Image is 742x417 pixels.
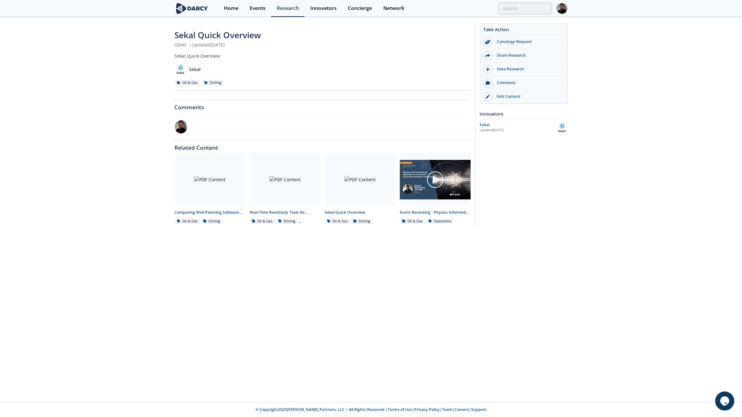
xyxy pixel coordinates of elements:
a: PDF Content Sekal Quick Overview Oil & Gas Drilling [323,153,398,225]
div: Network [383,6,404,11]
img: 92797456-ae33-4003-90ad-aa7d548e479e [175,120,187,133]
span: • [188,42,192,48]
div: Updated [DATE] [480,128,556,133]
div: Innovators [310,6,337,11]
a: PDF Content Comparing Well Planning Software Across Leading Innovators - Innovator Comparison Oil... [173,153,248,225]
div: Share Research [492,53,564,58]
div: Subsurface [426,219,454,224]
input: Advanced Search [498,3,552,14]
div: Save Research [492,66,564,72]
div: Concierge [348,6,372,11]
img: Profile [556,3,568,14]
a: PDF Content Real-Time Resistivity Tools for Thermal Maturity Assessment - Innovator Comparison Oi... [247,153,323,225]
div: Sekal [480,122,556,128]
a: Privacy Policy [414,407,440,412]
div: Sekal Quick Overview [325,210,396,215]
div: Concierge Request [492,39,564,45]
div: Comparing Well Planning Software Across Leading Innovators - Innovator Comparison [175,210,246,215]
a: Terms of Use [388,407,412,412]
div: Real-Time Resistivity Tools for Thermal Maturity Assessment - Innovator Comparison [250,210,320,215]
div: Research [277,6,299,11]
a: Edit Content [480,90,567,104]
div: Oil & Gas [175,219,200,224]
div: Comments [175,100,471,110]
span: Sekal Quick Overview [175,29,261,41]
div: Drilling [276,219,298,224]
div: Other Updated [DATE] [175,41,471,48]
div: Drilling [351,219,373,224]
div: Comment [492,80,564,86]
div: Take Action [480,26,567,35]
iframe: chat widget [715,392,736,411]
div: Event Recording - Physics Informed Neural Networks (PINNs) to Accelerate Subsurface Scenario Anal... [400,210,471,215]
div: Oil & Gas [175,80,200,86]
img: logo-wide.svg [175,3,209,14]
div: Related Content [175,140,471,151]
img: Video Content [400,160,471,200]
div: Edit Content [492,94,564,99]
a: Team [442,407,452,412]
div: Oil & Gas [325,219,350,224]
a: Support [471,407,487,412]
img: play-chapters-gray.svg [426,171,444,189]
img: Sekal [556,122,568,133]
div: Events [250,6,266,11]
div: Oil & Gas [400,219,425,224]
div: Home [224,6,239,11]
a: Sekal Updated[DATE] Sekal [480,122,568,133]
div: Sekal Quick Overview [175,53,471,59]
a: Video Content Event Recording - Physics Informed Neural Networks (PINNs) to Accelerate Subsurface... [398,153,473,225]
div: Drilling [202,80,224,86]
p: © Copyright 2025 [PERSON_NAME] Partners, LLC | All Rights Reserved | | | | | [135,407,607,413]
div: Oil & Gas [250,219,275,224]
div: Drilling [201,219,223,224]
a: Careers [455,407,469,412]
p: Sekal [189,66,201,73]
div: Innovators [480,108,568,119]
